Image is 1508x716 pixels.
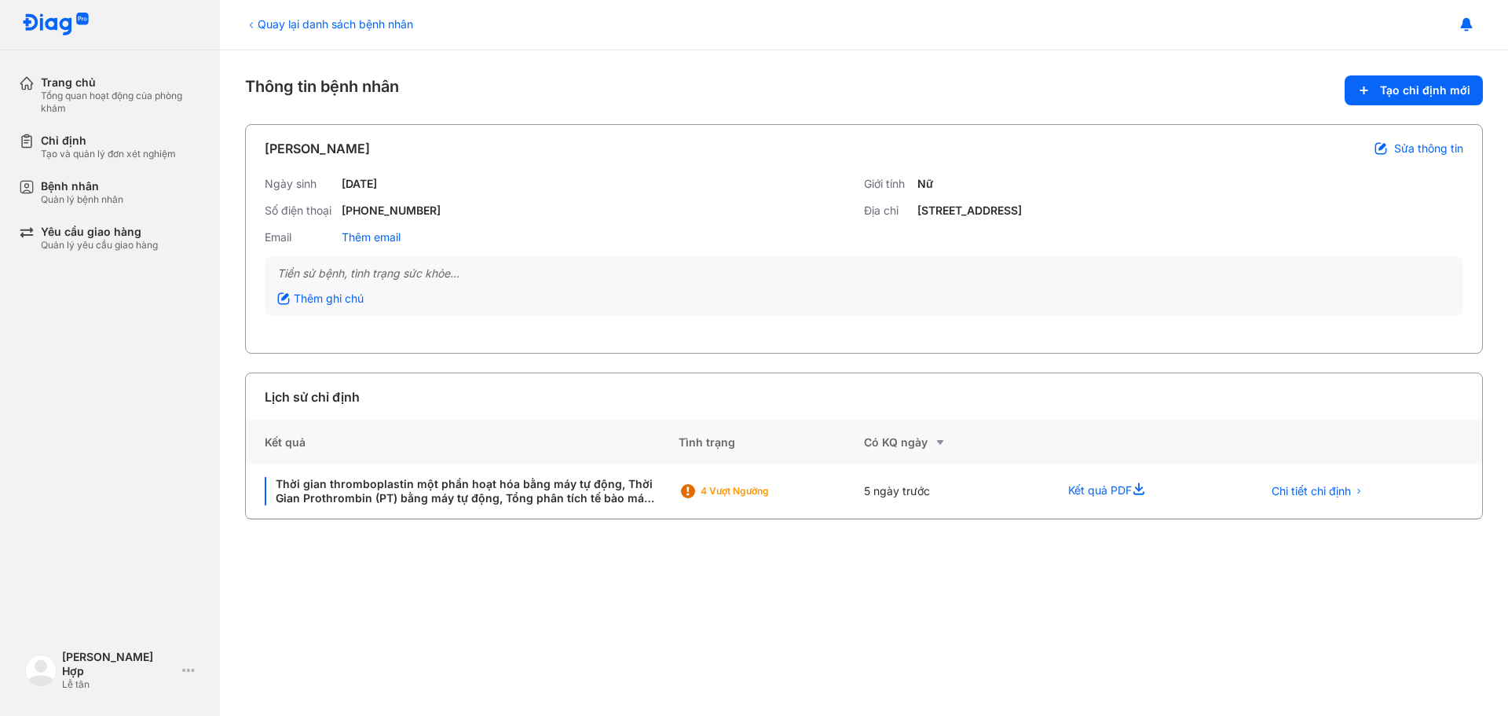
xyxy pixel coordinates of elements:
[62,650,176,678] div: [PERSON_NAME] Hợp
[701,485,826,498] div: 4 Vượt ngưỡng
[1272,484,1351,498] span: Chi tiết chỉ định
[245,16,413,32] div: Quay lại danh sách bệnh nhân
[1262,479,1373,503] button: Chi tiết chỉ định
[864,464,1049,519] div: 5 ngày trước
[679,420,864,464] div: Tình trạng
[864,204,911,218] div: Địa chỉ
[1394,141,1463,156] span: Sửa thông tin
[41,179,123,193] div: Bệnh nhân
[41,225,158,239] div: Yêu cầu giao hàng
[265,477,660,505] div: Thời gian thromboplastin một phần hoạt hóa bằng máy tự động, Thời Gian Prothrombin (PT) bằng máy ...
[265,387,360,406] div: Lịch sử chỉ định
[917,204,1022,218] div: [STREET_ADDRESS]
[265,230,335,244] div: Email
[1049,464,1243,519] div: Kết quả PDF
[246,420,679,464] div: Kết quả
[342,177,377,191] div: [DATE]
[917,177,933,191] div: Nữ
[1380,83,1470,97] span: Tạo chỉ định mới
[265,177,335,191] div: Ngày sinh
[41,239,158,252] div: Quản lý yêu cầu giao hàng
[864,177,911,191] div: Giới tính
[265,204,335,218] div: Số điện thoại
[41,193,123,206] div: Quản lý bệnh nhân
[342,204,441,218] div: [PHONE_NUMBER]
[1345,75,1483,105] button: Tạo chỉ định mới
[41,75,201,90] div: Trang chủ
[62,678,176,691] div: Lễ tân
[277,266,1451,281] div: Tiền sử bệnh, tình trạng sức khỏe...
[864,433,1049,452] div: Có KQ ngày
[277,292,364,306] div: Thêm ghi chú
[245,75,1483,105] div: Thông tin bệnh nhân
[41,148,176,160] div: Tạo và quản lý đơn xét nghiệm
[25,655,57,686] img: logo
[22,13,90,37] img: logo
[41,90,201,115] div: Tổng quan hoạt động của phòng khám
[41,134,176,148] div: Chỉ định
[342,230,401,244] div: Thêm email
[265,139,370,158] div: [PERSON_NAME]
